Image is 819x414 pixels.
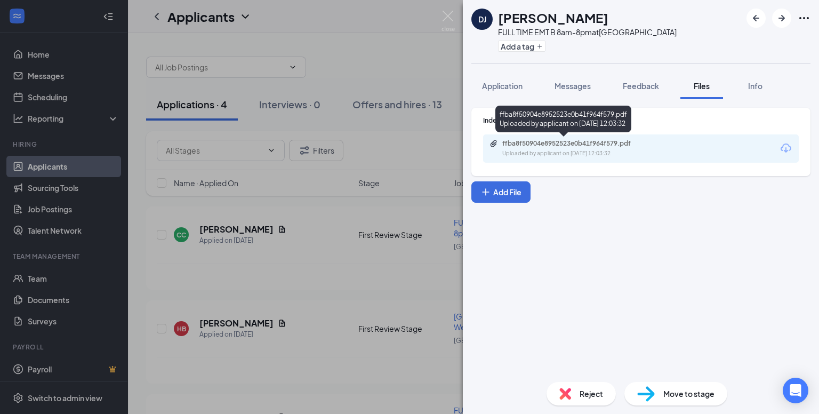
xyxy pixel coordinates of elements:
[694,81,710,91] span: Files
[489,139,662,158] a: Paperclipffba8f50904e8952523e0b41f964f579.pdfUploaded by applicant on [DATE] 12:03:32
[502,139,652,148] div: ffba8f50904e8952523e0b41f964f579.pdf
[623,81,659,91] span: Feedback
[772,9,791,28] button: ArrowRight
[498,9,608,27] h1: [PERSON_NAME]
[580,388,603,400] span: Reject
[555,81,591,91] span: Messages
[748,81,762,91] span: Info
[498,27,677,37] div: FULL TIME EMT B 8am-8pm at [GEOGRAPHIC_DATA]
[663,388,714,400] span: Move to stage
[478,14,486,25] div: DJ
[502,149,662,158] div: Uploaded by applicant on [DATE] 12:03:32
[480,187,491,197] svg: Plus
[750,12,762,25] svg: ArrowLeftNew
[482,81,523,91] span: Application
[489,139,498,148] svg: Paperclip
[798,12,810,25] svg: Ellipses
[783,378,808,403] div: Open Intercom Messenger
[536,43,543,50] svg: Plus
[498,41,545,52] button: PlusAdd a tag
[483,116,799,125] div: Indeed Resume
[495,106,631,132] div: ffba8f50904e8952523e0b41f964f579.pdf Uploaded by applicant on [DATE] 12:03:32
[471,181,531,203] button: Add FilePlus
[775,12,788,25] svg: ArrowRight
[780,142,792,155] svg: Download
[746,9,766,28] button: ArrowLeftNew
